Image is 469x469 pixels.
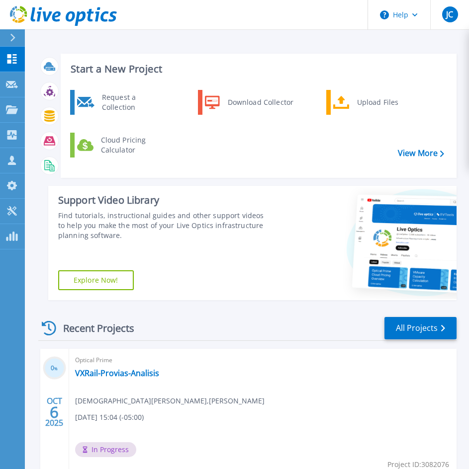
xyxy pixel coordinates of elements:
[97,92,170,112] div: Request a Collection
[384,317,457,339] a: All Projects
[71,64,444,75] h3: Start a New Project
[446,10,453,18] span: JC
[58,211,268,240] div: Find tutorials, instructional guides and other support videos to help you make the most of your L...
[58,194,268,207] div: Support Video Library
[75,442,136,457] span: In Progress
[54,366,58,371] span: %
[75,368,159,378] a: VXRail-Provias-Analisis
[43,363,66,374] h3: 0
[38,316,148,340] div: Recent Projects
[352,92,426,112] div: Upload Files
[326,90,428,115] a: Upload Files
[75,355,451,366] span: Optical Prime
[70,90,172,115] a: Request a Collection
[75,412,144,423] span: [DATE] 15:04 (-05:00)
[75,395,265,406] span: [DEMOGRAPHIC_DATA][PERSON_NAME] , [PERSON_NAME]
[398,149,444,158] a: View More
[223,92,298,112] div: Download Collector
[45,394,64,430] div: OCT 2025
[70,133,172,157] a: Cloud Pricing Calculator
[96,135,170,155] div: Cloud Pricing Calculator
[58,270,134,290] a: Explore Now!
[50,408,59,416] span: 6
[198,90,300,115] a: Download Collector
